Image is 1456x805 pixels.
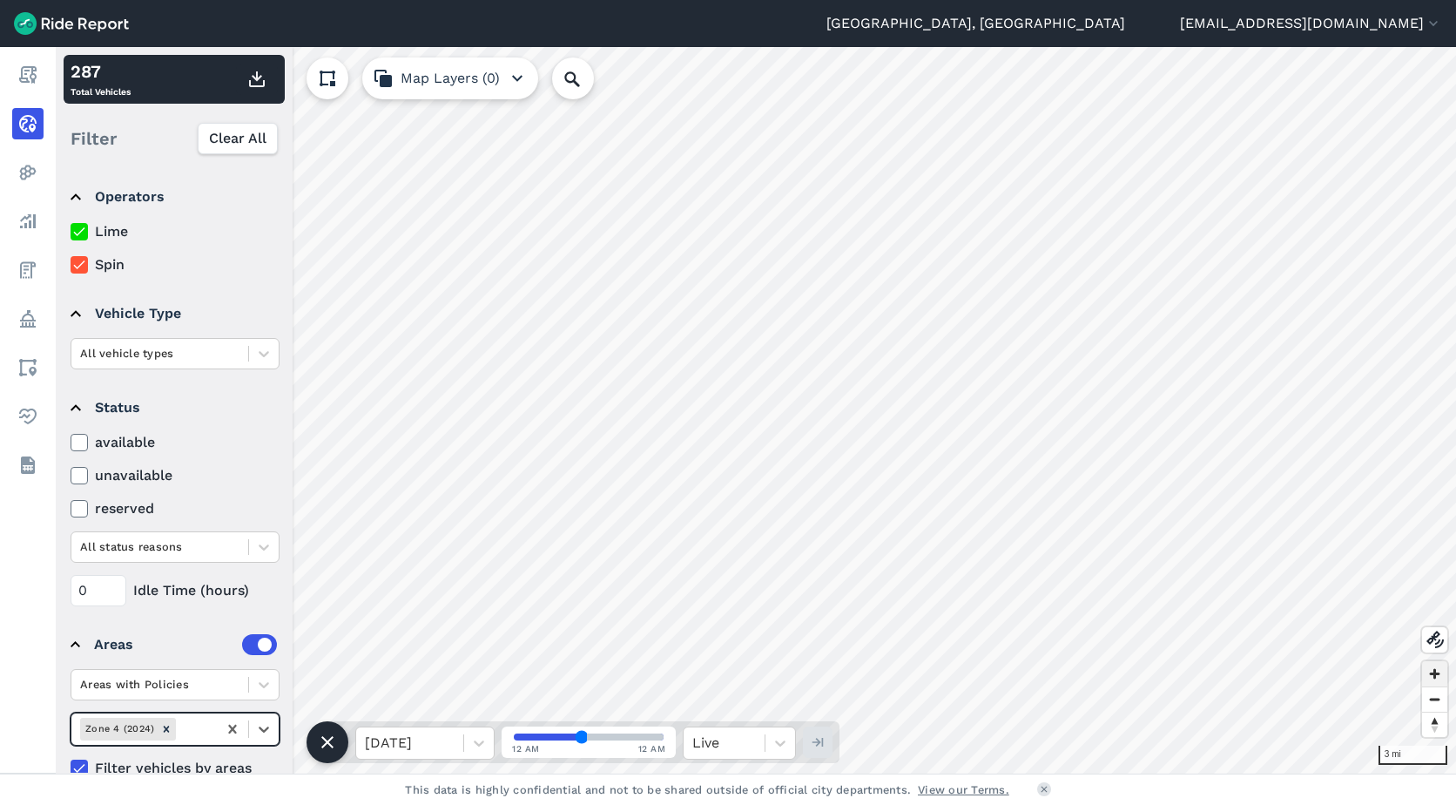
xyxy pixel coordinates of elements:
button: Zoom out [1422,687,1447,712]
img: Ride Report [14,12,129,35]
label: Filter vehicles by areas [71,758,280,779]
button: Map Layers (0) [362,57,538,99]
canvas: Map [56,47,1456,774]
summary: Vehicle Type [71,289,277,338]
a: Areas [12,352,44,383]
a: Datasets [12,450,44,481]
div: Areas [94,634,277,655]
div: Remove Zone 4 (2024) [157,718,176,740]
button: Reset bearing to north [1422,712,1447,737]
button: Zoom in [1422,661,1447,687]
label: Lime [71,221,280,242]
span: Clear All [209,128,266,149]
span: 12 AM [638,742,666,755]
button: [EMAIL_ADDRESS][DOMAIN_NAME] [1180,13,1442,34]
a: Policy [12,303,44,335]
button: Clear All [198,123,278,154]
summary: Operators [71,172,277,221]
div: 287 [71,58,131,85]
div: Idle Time (hours) [71,575,280,606]
input: Search Location or Vehicles [552,57,622,99]
div: Filter [64,112,285,166]
a: Fees [12,254,44,286]
a: [GEOGRAPHIC_DATA], [GEOGRAPHIC_DATA] [826,13,1125,34]
div: 3 mi [1378,746,1447,765]
div: Zone 4 (2024) [80,718,157,740]
label: Spin [71,254,280,275]
div: Total Vehicles [71,58,131,100]
summary: Areas [71,620,277,669]
summary: Status [71,383,277,432]
a: Analyze [12,206,44,237]
label: reserved [71,498,280,519]
label: unavailable [71,465,280,486]
a: Report [12,59,44,91]
a: View our Terms. [918,781,1009,798]
span: 12 AM [512,742,540,755]
a: Heatmaps [12,157,44,188]
a: Health [12,401,44,432]
a: Realtime [12,108,44,139]
label: available [71,432,280,453]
